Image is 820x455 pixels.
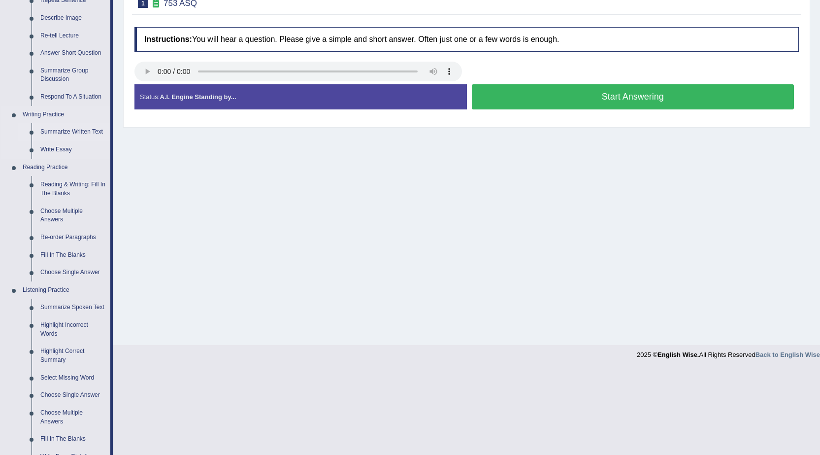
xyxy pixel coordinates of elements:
a: Reading Practice [18,159,110,176]
a: Re-tell Lecture [36,27,110,45]
div: 2025 © All Rights Reserved [637,345,820,359]
a: Fill In The Blanks [36,430,110,448]
a: Fill In The Blanks [36,246,110,264]
a: Describe Image [36,9,110,27]
strong: English Wise. [657,351,699,358]
button: Start Answering [472,84,794,109]
a: Choose Multiple Answers [36,404,110,430]
a: Summarize Spoken Text [36,299,110,316]
a: Respond To A Situation [36,88,110,106]
a: Listening Practice [18,281,110,299]
a: Re-order Paragraphs [36,229,110,246]
a: Summarize Written Text [36,123,110,141]
a: Highlight Incorrect Words [36,316,110,343]
a: Choose Single Answer [36,386,110,404]
a: Select Missing Word [36,369,110,387]
a: Back to English Wise [755,351,820,358]
a: Summarize Group Discussion [36,62,110,88]
h4: You will hear a question. Please give a simple and short answer. Often just one or a few words is... [134,27,799,52]
div: Status: [134,84,467,109]
a: Choose Multiple Answers [36,203,110,229]
a: Reading & Writing: Fill In The Blanks [36,176,110,202]
a: Writing Practice [18,106,110,124]
a: Choose Single Answer [36,264,110,281]
a: Highlight Correct Summary [36,343,110,369]
strong: A.I. Engine Standing by... [160,93,236,101]
a: Write Essay [36,141,110,159]
a: Answer Short Question [36,44,110,62]
b: Instructions: [144,35,192,43]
